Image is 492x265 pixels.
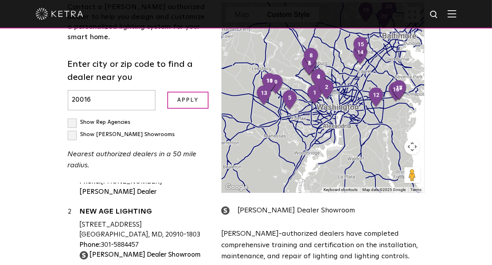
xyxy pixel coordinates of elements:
[258,70,281,97] div: 11
[80,208,210,218] a: NEW AGE LIGHTING
[448,10,456,17] img: Hamburger%20Nav.svg
[221,206,230,215] img: showroom_icon.png
[315,76,338,104] div: 2
[404,167,420,183] button: Drag Pegman onto the map to open Street View
[68,58,210,84] label: Enter city or zip code to find a dealer near you
[221,205,425,216] div: [PERSON_NAME] Dealer Showroom
[68,90,156,110] input: Enter city or zip code
[68,149,210,172] p: Nearest authorized dealers in a 50 mile radius.
[404,139,420,155] button: Map camera controls
[68,207,80,260] div: 2
[68,119,131,125] label: Show Rep Agencies
[324,187,358,193] button: Keyboard shortcuts
[278,87,301,114] div: 5
[411,187,422,192] a: Terms (opens in new tab)
[80,242,101,248] strong: Phone:
[253,82,276,110] div: 13
[90,252,201,258] strong: [PERSON_NAME] Dealer Showroom
[167,92,209,109] input: Apply
[422,81,445,108] div: 21
[80,251,88,259] img: showroom_icon.png
[429,10,439,20] img: search icon
[36,8,83,20] img: ketra-logo-2019-white
[300,44,323,72] div: 8
[80,240,210,250] div: 301-5884457
[388,77,411,104] div: 18
[224,182,250,193] img: Google
[349,33,372,61] div: 15
[303,81,326,109] div: 1
[365,84,388,112] div: 12
[80,220,210,240] div: [STREET_ADDRESS] [GEOGRAPHIC_DATA], MD, 20910-1803
[221,228,425,262] p: [PERSON_NAME]-authorized dealers have completed comprehensive training and certification on the i...
[224,182,250,193] a: Open this area in Google Maps (opens a new window)
[363,187,406,192] span: Map data ©2025 Google
[80,189,157,195] strong: [PERSON_NAME] Dealer
[68,132,175,137] label: Show [PERSON_NAME] Showrooms
[298,52,321,79] div: 7
[385,78,408,106] div: 16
